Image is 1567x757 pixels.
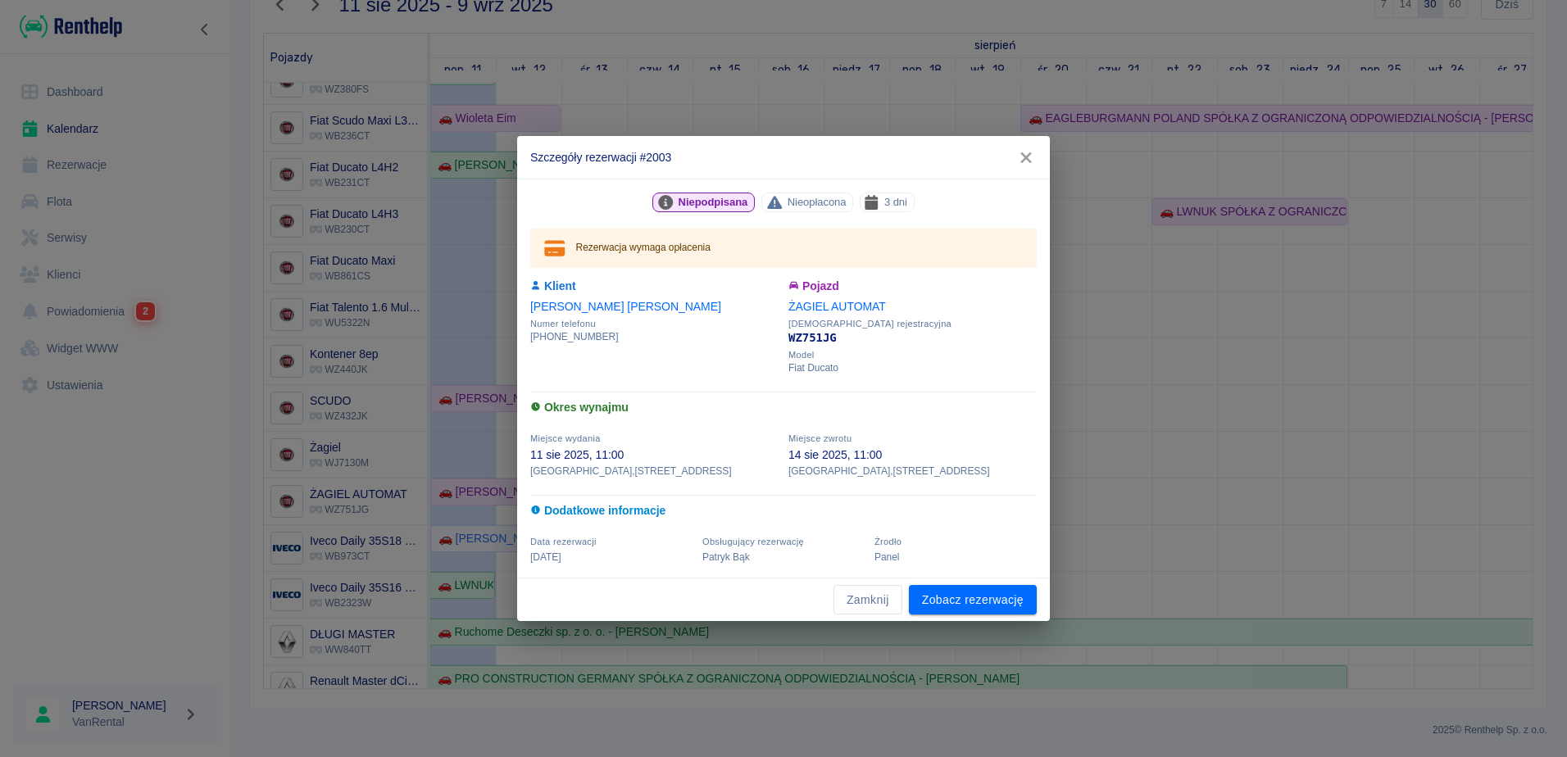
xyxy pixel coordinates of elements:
a: [PERSON_NAME] [PERSON_NAME] [530,300,721,313]
h2: Szczegóły rezerwacji #2003 [517,136,1050,179]
span: [DEMOGRAPHIC_DATA] rejestracyjna [788,319,1037,329]
span: Miejsce zwrotu [788,433,852,443]
span: Niepodpisana [672,193,755,211]
h6: Okres wynajmu [530,399,1037,416]
p: Patryk Bąk [702,550,865,564]
a: ŻAGIEL AUTOMAT [788,300,886,313]
div: Rezerwacja wymaga opłacenia [576,233,711,263]
span: Nieopłacona [781,193,853,211]
p: Panel [874,550,1037,564]
span: 3 dni [878,193,914,211]
h6: Dodatkowe informacje [530,502,1037,519]
p: [DATE] [530,550,693,564]
p: [PHONE_NUMBER] [530,329,779,344]
p: WZ751JG [788,329,1037,347]
span: Miejsce wydania [530,433,601,443]
span: Żrodło [874,537,902,546]
span: Numer telefonu [530,319,779,329]
span: Obsługujący rezerwację [702,537,804,546]
p: [GEOGRAPHIC_DATA] , [STREET_ADDRESS] [788,464,1037,478]
a: Zobacz rezerwację [909,585,1037,615]
span: Data rezerwacji [530,537,597,546]
h6: Pojazd [788,278,1037,295]
p: [GEOGRAPHIC_DATA] , [STREET_ADDRESS] [530,464,779,478]
p: 14 sie 2025, 11:00 [788,446,1037,464]
p: Fiat Ducato [788,360,1037,375]
button: Zamknij [833,585,902,615]
span: Model [788,350,1037,360]
h6: Klient [530,278,779,295]
p: 11 sie 2025, 11:00 [530,446,779,464]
